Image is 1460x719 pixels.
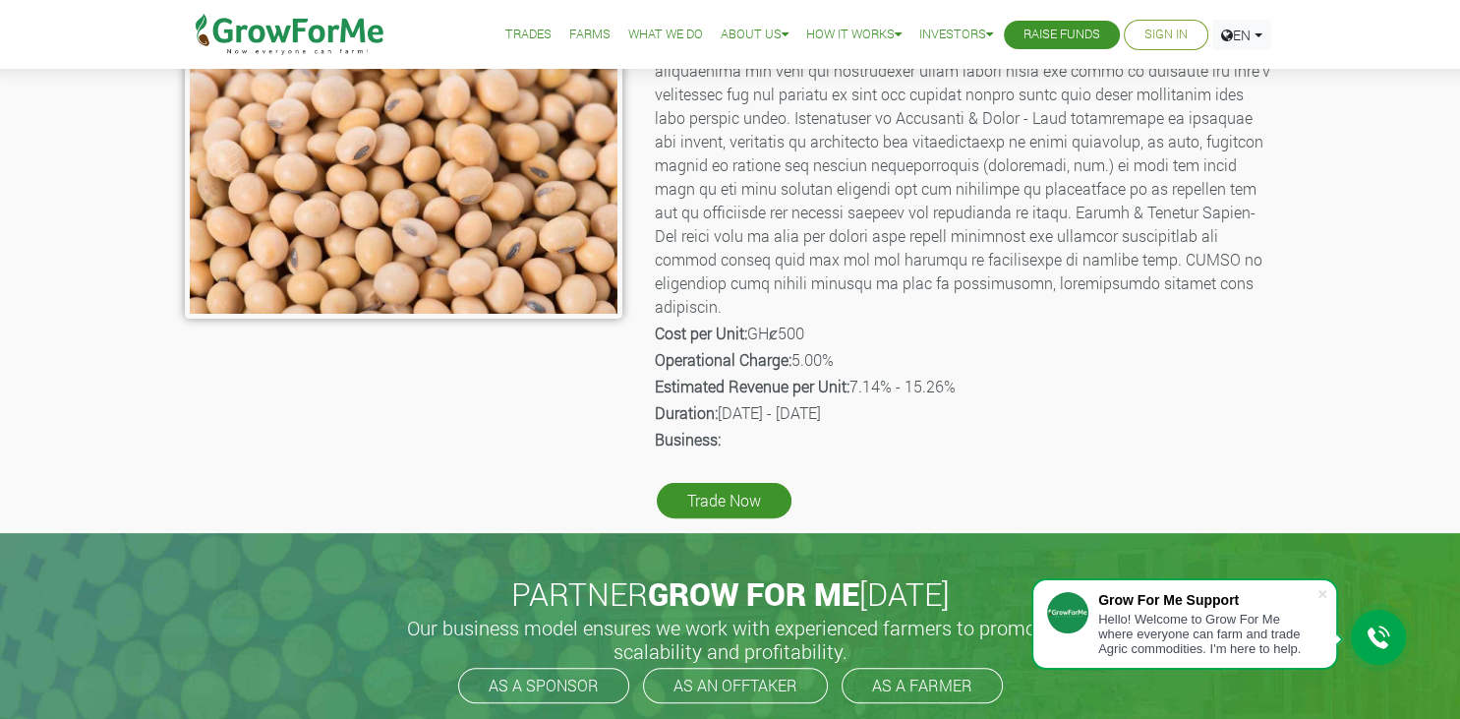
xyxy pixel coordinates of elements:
[1212,20,1271,50] a: EN
[1098,592,1316,608] div: Grow For Me Support
[185,22,622,319] img: growforme image
[386,616,1075,663] h5: Our business model ensures we work with experienced farmers to promote scalability and profitabil...
[842,668,1003,703] a: AS A FARMER
[505,25,552,45] a: Trades
[655,349,791,370] b: Operational Charge:
[657,483,791,518] a: Trade Now
[806,25,902,45] a: How it Works
[655,401,1273,425] p: [DATE] - [DATE]
[648,572,859,615] span: GROW FOR ME
[655,429,721,449] b: Business:
[655,348,1273,372] p: 5.00%
[655,322,1273,345] p: GHȼ500
[655,323,747,343] b: Cost per Unit:
[569,25,611,45] a: Farms
[655,402,718,423] b: Duration:
[1098,612,1316,656] div: Hello! Welcome to Grow For Me where everyone can farm and trade Agric commodities. I'm here to help.
[919,25,993,45] a: Investors
[655,376,849,396] b: Estimated Revenue per Unit:
[458,668,629,703] a: AS A SPONSOR
[628,25,703,45] a: What We Do
[655,375,1273,398] p: 7.14% - 15.26%
[193,575,1268,613] h2: PARTNER [DATE]
[721,25,788,45] a: About Us
[1023,25,1100,45] a: Raise Funds
[1144,25,1188,45] a: Sign In
[643,668,828,703] a: AS AN OFFTAKER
